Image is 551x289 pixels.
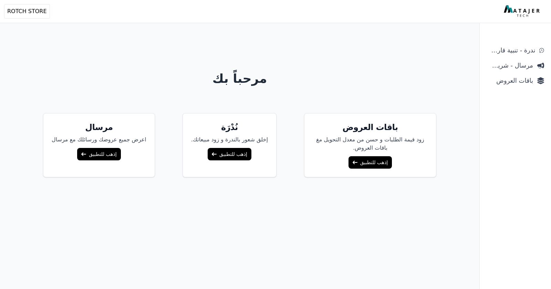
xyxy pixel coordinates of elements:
a: إذهب للتطبيق [208,148,251,160]
span: ندرة - تنبية قارب علي النفاذ [487,46,535,55]
span: مرسال - شريط دعاية [487,61,533,70]
button: ROTCH STORE [4,4,50,19]
span: ROTCH STORE [7,7,47,16]
h5: مرسال [52,122,146,133]
h5: نُدْرَة [191,122,268,133]
a: إذهب للتطبيق [77,148,121,160]
p: إخلق شعور بالندرة و زود مبيعاتك. [191,136,268,144]
p: اعرض جميع عروضك ورسائلك مع مرسال [52,136,146,144]
span: باقات العروض [487,76,533,86]
p: زود قيمة الطلبات و حسن من معدل التحويل مغ باقات العروض. [313,136,428,152]
a: إذهب للتطبيق [349,156,392,169]
img: MatajerTech Logo [504,5,541,18]
h5: باقات العروض [313,122,428,133]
